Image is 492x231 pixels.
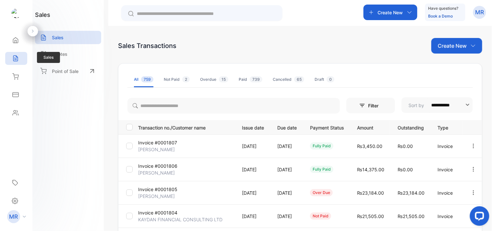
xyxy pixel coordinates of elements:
[11,8,21,18] img: logo
[239,77,262,82] div: Paid
[409,102,424,109] p: Sort by
[357,213,384,219] span: ₨21,505.00
[219,76,228,82] span: 15
[138,163,177,169] p: Invoice #0001806
[398,123,425,131] p: Outstanding
[346,98,395,113] button: Filter
[327,76,334,82] span: 0
[52,34,64,41] p: Sales
[37,52,60,63] span: Sales
[35,64,101,78] a: Point of Sale
[200,77,228,82] div: Overdue
[438,166,457,173] p: Invoice
[398,190,425,196] span: ₨23,184.00
[35,31,101,44] a: Sales
[134,77,153,82] div: All
[294,76,304,82] span: 65
[310,123,344,131] p: Payment Status
[35,47,101,61] a: Quotes
[438,42,467,50] p: Create New
[242,166,264,173] p: [DATE]
[315,77,334,82] div: Draft
[310,189,333,196] div: over due
[357,167,384,172] span: ₨14,375.00
[242,123,264,131] p: Issue date
[473,5,486,20] button: MR
[242,143,264,150] p: [DATE]
[438,123,457,131] p: Type
[357,123,384,131] p: Amount
[273,77,304,82] div: Cancelled
[277,123,297,131] p: Due date
[357,143,382,149] span: ₨3,450.00
[398,167,413,172] span: ₨0.00
[368,102,382,109] p: Filter
[52,51,67,57] p: Quotes
[182,76,190,82] span: 2
[138,169,175,176] p: [PERSON_NAME]
[465,204,492,231] iframe: LiveChat chat widget
[118,41,176,51] div: Sales Transactions
[277,143,297,150] p: [DATE]
[431,38,482,54] button: Create New
[138,123,234,131] p: Transaction no./Customer name
[138,216,222,223] p: KAYDAN FINANCIAL CONSULTING LTD
[242,213,264,220] p: [DATE]
[250,76,262,82] span: 739
[52,68,78,75] p: Point of Sale
[138,193,175,200] p: [PERSON_NAME]
[310,213,331,220] div: not paid
[438,213,457,220] p: Invoice
[364,5,417,20] button: Create New
[357,190,384,196] span: ₨23,184.00
[310,142,333,150] div: fully paid
[138,209,177,216] p: Invoice #0001804
[378,9,403,16] p: Create New
[9,213,18,221] p: MR
[398,143,413,149] span: ₨0.00
[277,213,297,220] p: [DATE]
[438,189,457,196] p: Invoice
[138,139,177,146] p: Invoice #0001807
[475,8,484,17] p: MR
[141,76,153,82] span: 759
[164,77,190,82] div: Not Paid
[402,97,473,113] button: Sort by
[277,166,297,173] p: [DATE]
[438,143,457,150] p: Invoice
[310,166,333,173] div: fully paid
[35,10,50,19] h1: sales
[138,186,177,193] p: Invoice #0001805
[428,5,459,12] p: Have questions?
[138,146,175,153] p: [PERSON_NAME]
[242,189,264,196] p: [DATE]
[277,189,297,196] p: [DATE]
[428,14,453,18] a: Book a Demo
[398,213,425,219] span: ₨21,505.00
